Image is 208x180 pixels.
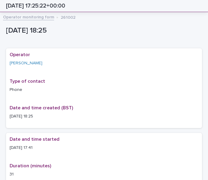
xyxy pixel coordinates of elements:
p: 261002 [61,14,75,20]
span: Date and time started [10,137,60,142]
a: Operator monitoring form [3,13,54,20]
span: Type of contact [10,79,45,84]
span: Date and time created (BST) [10,105,73,110]
span: Duration (minutes) [10,163,51,168]
a: [PERSON_NAME] [10,60,42,66]
span: Operator [10,52,30,57]
p: [DATE] 18:25 [10,113,198,120]
p: 31 [10,171,198,178]
p: Phone [10,87,198,93]
p: [DATE] 18:25 [6,26,200,35]
p: [DATE] 17:41 [10,145,198,151]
